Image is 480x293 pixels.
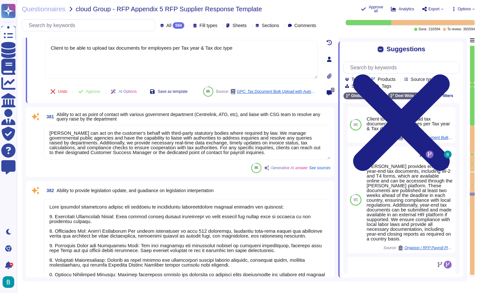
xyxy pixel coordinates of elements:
span: AI Options [118,90,137,93]
button: Analytics [391,6,414,12]
span: 383 / 594 [463,28,475,31]
span: Generative AI answer [271,166,308,170]
span: Ability to provide legislation update, and guadiance on legislation interpertation [56,188,213,193]
span: Approve all [369,5,383,13]
textarea: Client to be able to upload tax documents for employees per Tax year & Tax doc type [45,40,318,79]
span: cloud Group - RFP Appendix 5 RFP Supplier Response Template [76,6,262,12]
span: 86 [206,90,210,93]
span: Save as template [158,90,188,93]
span: Source: [383,245,453,250]
span: Sheets [232,23,247,28]
span: Sections [262,23,279,28]
textarea: [PERSON_NAME] can act on the customer's behalf with third-party statutory bodies where required b... [44,125,331,160]
div: 594 [173,22,184,29]
button: user [1,275,19,289]
button: Approve [73,85,106,98]
input: Search by keywords [26,20,155,31]
div: [PERSON_NAME] provides employee year-end tax documents, including W-2 and T4 forms, which are ava... [367,164,453,241]
span: See sources [309,166,331,170]
span: GPC: Tax Document Bulk Upload with Automated Matching and Summary Logs.pdf [237,90,318,93]
span: Undo [58,90,67,93]
span: Organon / RFP Payroll Platform Managed Services 2025 [404,246,453,250]
button: Save as template [145,85,193,98]
span: 210 / 594 [429,28,440,31]
span: 381 [44,114,54,119]
span: Export [428,7,440,11]
span: Source: [216,89,318,94]
span: Analytics [399,7,414,11]
img: user [3,276,14,288]
span: Options [458,7,471,11]
span: 0 [331,88,334,92]
button: Approve all [361,5,383,13]
span: Questionnaires [22,6,66,12]
span: Done: [419,28,427,31]
span: 86 [353,123,358,127]
div: 9+ [9,263,13,267]
span: Ability to act as point of contact with various government department (Centrelink, ATO, etc), and... [56,112,320,122]
span: Fill types [199,23,217,28]
span: All [167,23,172,28]
span: 382 [44,188,54,193]
span: 86 [255,166,258,170]
img: user [444,151,452,158]
span: Approve [86,90,100,93]
span: To review: [447,28,462,31]
input: Search by keywords [347,62,459,73]
button: Undo [45,85,73,98]
span: 85 [353,198,358,202]
span: Comments [294,23,316,28]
